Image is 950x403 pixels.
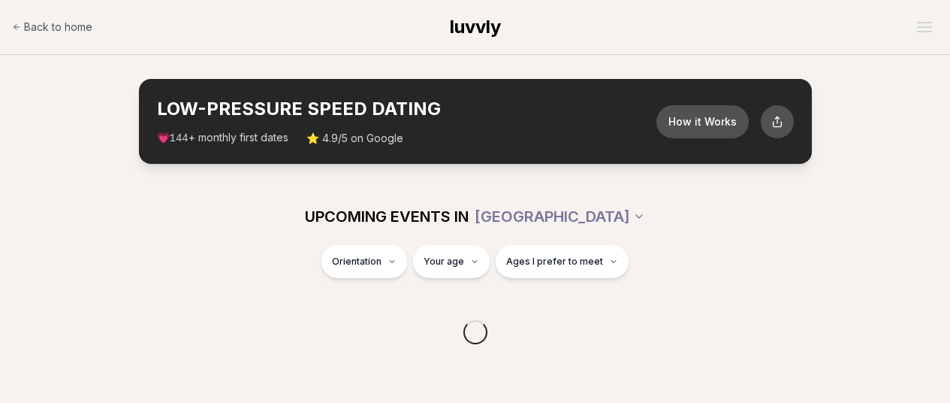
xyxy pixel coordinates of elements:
[506,256,603,268] span: Ages I prefer to meet
[12,12,92,42] a: Back to home
[332,256,382,268] span: Orientation
[475,200,645,233] button: [GEOGRAPHIC_DATA]
[24,20,92,35] span: Back to home
[656,105,749,138] button: How it Works
[450,15,501,39] a: luvvly
[424,256,464,268] span: Your age
[496,245,629,278] button: Ages I prefer to meet
[170,132,188,144] span: 144
[911,16,938,38] button: Open menu
[413,245,490,278] button: Your age
[306,131,403,146] span: ⭐ 4.9/5 on Google
[450,16,501,38] span: luvvly
[321,245,407,278] button: Orientation
[157,130,288,146] span: 💗 + monthly first dates
[157,97,656,121] h2: LOW-PRESSURE SPEED DATING
[305,206,469,227] span: UPCOMING EVENTS IN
